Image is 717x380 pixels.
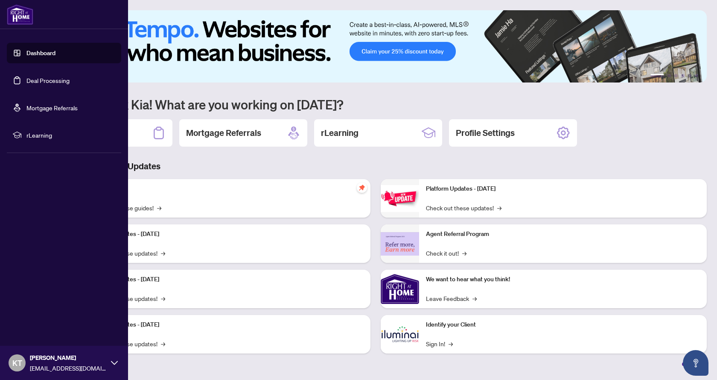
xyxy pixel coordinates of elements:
[381,270,419,308] img: We want to hear what you think!
[44,160,707,172] h3: Brokerage & Industry Updates
[426,230,700,239] p: Agent Referral Program
[26,130,115,140] span: rLearning
[426,275,700,284] p: We want to hear what you think!
[44,96,707,112] h1: Welcome back Kia! What are you working on [DATE]?
[462,248,466,258] span: →
[650,74,664,77] button: 1
[157,203,161,212] span: →
[426,203,501,212] a: Check out these updates!→
[472,294,477,303] span: →
[426,320,700,330] p: Identify your Client
[7,4,33,25] img: logo
[381,315,419,353] img: Identify your Client
[90,184,364,194] p: Self-Help
[12,357,22,369] span: KT
[674,74,678,77] button: 3
[688,74,691,77] button: 5
[186,127,261,139] h2: Mortgage Referrals
[381,185,419,212] img: Platform Updates - June 23, 2025
[357,183,367,193] span: pushpin
[90,230,364,239] p: Platform Updates - [DATE]
[90,275,364,284] p: Platform Updates - [DATE]
[449,339,453,348] span: →
[681,74,685,77] button: 4
[667,74,671,77] button: 2
[44,10,707,82] img: Slide 0
[26,77,70,84] a: Deal Processing
[26,104,78,112] a: Mortgage Referrals
[161,294,165,303] span: →
[161,339,165,348] span: →
[426,339,453,348] a: Sign In!→
[30,363,107,373] span: [EMAIL_ADDRESS][DOMAIN_NAME]
[90,320,364,330] p: Platform Updates - [DATE]
[381,232,419,256] img: Agent Referral Program
[26,49,55,57] a: Dashboard
[426,248,466,258] a: Check it out!→
[497,203,501,212] span: →
[426,184,700,194] p: Platform Updates - [DATE]
[161,248,165,258] span: →
[456,127,515,139] h2: Profile Settings
[321,127,358,139] h2: rLearning
[30,353,107,362] span: [PERSON_NAME]
[683,350,708,376] button: Open asap
[695,74,698,77] button: 6
[426,294,477,303] a: Leave Feedback→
